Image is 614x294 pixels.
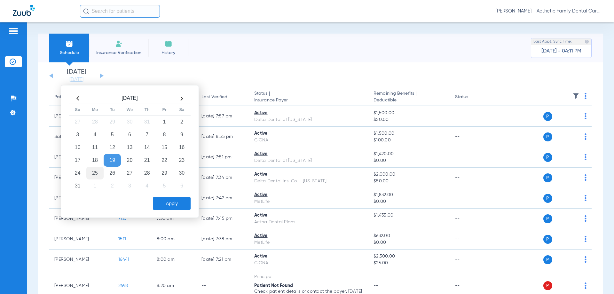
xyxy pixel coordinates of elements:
[573,93,579,99] img: filter.svg
[374,157,445,164] span: $0.00
[118,257,129,262] span: 16441
[450,168,493,188] td: --
[165,40,172,48] img: History
[54,50,84,56] span: Schedule
[201,94,244,100] div: Last Verified
[254,212,363,219] div: Active
[254,97,363,104] span: Insurance Payer
[374,178,445,185] span: $50.00
[254,283,293,288] span: Patient Not Found
[254,116,363,123] div: Delta Dental of [US_STATE]
[196,229,249,250] td: [DATE] 7:38 PM
[54,94,108,100] div: Patient Name
[543,194,552,203] span: P
[543,235,552,244] span: P
[374,212,445,219] span: $1,435.00
[196,168,249,188] td: [DATE] 7:34 PM
[118,283,128,288] span: 2698
[254,151,363,157] div: Active
[543,255,552,264] span: P
[254,260,363,266] div: CIGNA
[254,178,363,185] div: Delta Dental Ins. Co. - [US_STATE]
[118,237,126,241] span: 1511
[585,174,586,181] img: group-dot-blue.svg
[374,283,378,288] span: --
[374,137,445,144] span: $100.00
[249,88,368,106] th: Status |
[115,40,123,48] img: Manual Insurance Verification
[196,209,249,229] td: [DATE] 7:45 PM
[94,50,144,56] span: Insurance Verification
[57,76,96,83] a: [DATE]
[83,8,89,14] img: Search Icon
[152,229,196,250] td: 8:00 AM
[374,239,445,246] span: $0.00
[254,219,363,226] div: Aetna Dental Plans
[49,229,113,250] td: [PERSON_NAME]
[254,110,363,116] div: Active
[374,233,445,239] span: $632.00
[450,250,493,270] td: --
[450,209,493,229] td: --
[196,250,249,270] td: [DATE] 7:21 PM
[254,233,363,239] div: Active
[585,39,589,44] img: last sync help info
[585,195,586,201] img: group-dot-blue.svg
[374,253,445,260] span: $2,500.00
[374,151,445,157] span: $1,420.00
[585,113,586,119] img: group-dot-blue.svg
[543,214,552,223] span: P
[543,112,552,121] span: P
[585,236,586,242] img: group-dot-blue.svg
[254,192,363,198] div: Active
[80,5,160,18] input: Search for patients
[450,106,493,127] td: --
[496,8,601,14] span: [PERSON_NAME] - Aethetic Family Dental Care ([GEOGRAPHIC_DATA])
[450,88,493,106] th: Status
[450,188,493,209] td: --
[585,256,586,263] img: group-dot-blue.svg
[152,209,196,229] td: 7:30 AM
[254,274,363,280] div: Principal
[582,263,614,294] iframe: Chat Widget
[368,88,450,106] th: Remaining Benefits |
[543,153,552,162] span: P
[450,229,493,250] td: --
[86,93,173,104] th: [DATE]
[152,250,196,270] td: 8:00 AM
[196,147,249,168] td: [DATE] 7:51 PM
[153,197,191,210] button: Apply
[374,130,445,137] span: $1,500.00
[254,239,363,246] div: MetLife
[585,154,586,160] img: group-dot-blue.svg
[374,260,445,266] span: $25.00
[254,137,363,144] div: CIGNA
[541,48,581,54] span: [DATE] - 04:11 PM
[49,250,113,270] td: [PERSON_NAME]
[374,116,445,123] span: $50.00
[254,157,363,164] div: Delta Dental of [US_STATE]
[254,198,363,205] div: MetLife
[374,219,445,226] span: --
[374,97,445,104] span: Deductible
[196,188,249,209] td: [DATE] 7:42 PM
[374,171,445,178] span: $2,000.00
[543,173,552,182] span: P
[49,209,113,229] td: [PERSON_NAME]
[543,281,552,290] span: P
[450,147,493,168] td: --
[374,198,445,205] span: $0.00
[196,106,249,127] td: [DATE] 7:57 PM
[66,40,73,48] img: Schedule
[585,215,586,222] img: group-dot-blue.svg
[57,69,96,83] li: [DATE]
[450,127,493,147] td: --
[254,130,363,137] div: Active
[54,94,83,100] div: Patient Name
[196,127,249,147] td: [DATE] 8:55 PM
[543,132,552,141] span: P
[201,94,227,100] div: Last Verified
[153,50,184,56] span: History
[374,192,445,198] span: $1,832.00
